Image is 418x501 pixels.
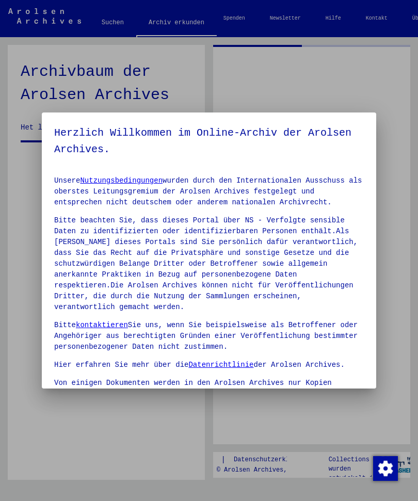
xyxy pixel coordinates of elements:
p: Bitte beachten Sie, dass dieses Portal über NS - Verfolgte sensible Daten zu identifizierten oder... [54,215,364,313]
div: Zustimmung ändern [373,456,397,480]
a: kontaktieren [76,321,128,329]
p: Unsere wurden durch den Internationalen Ausschuss als oberstes Leitungsgremium der Arolsen Archiv... [54,175,364,208]
p: Hier erfahren Sie mehr über die der Arolsen Archives. [54,360,364,370]
a: Nutzungsbedingungen [80,176,163,185]
p: Bitte Sie uns, wenn Sie beispielsweise als Betroffener oder Angehöriger aus berechtigten Gründen ... [54,320,364,352]
a: Datenrichtlinie [188,361,253,369]
img: Zustimmung ändern [373,456,398,481]
p: Von einigen Dokumenten werden in den Arolsen Archives nur Kopien aufbewahrt.Die Originale sowie d... [54,378,364,421]
h5: Herzlich Willkommen im Online-Archiv der Arolsen Archives. [54,125,364,158]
